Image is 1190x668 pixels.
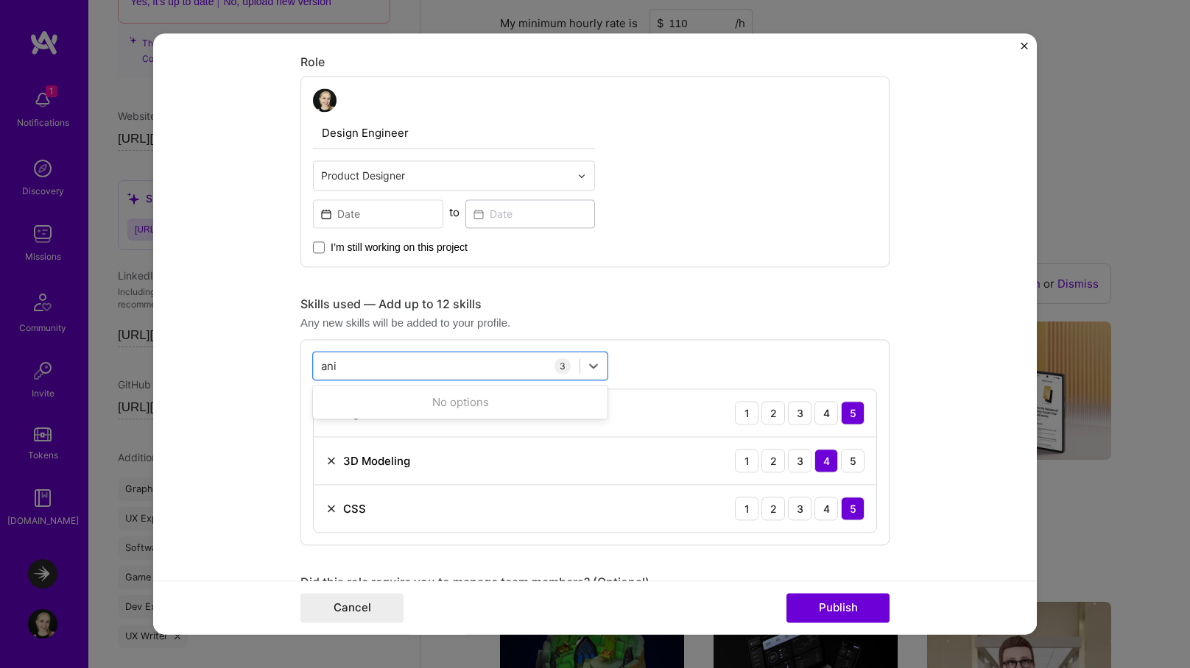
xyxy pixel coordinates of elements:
[577,171,586,180] img: drop icon
[814,497,838,520] div: 4
[300,594,404,623] button: Cancel
[313,118,595,149] input: Role Name
[735,497,758,520] div: 1
[300,575,890,590] div: Did this role require you to manage team members? (Optional)
[343,501,366,516] div: CSS
[841,449,865,472] div: 5
[325,502,337,514] img: Remove
[300,54,890,70] div: Role
[841,497,865,520] div: 5
[449,205,460,220] div: to
[313,199,443,228] input: Date
[788,449,811,472] div: 3
[814,401,838,424] div: 4
[343,453,410,469] div: 3D Modeling
[325,455,337,466] img: Remove
[788,401,811,424] div: 3
[814,449,838,472] div: 4
[1021,42,1028,57] button: Close
[313,388,608,416] div: No options
[761,497,785,520] div: 2
[841,401,865,424] div: 5
[786,594,890,623] button: Publish
[554,358,571,374] div: 3
[761,449,785,472] div: 2
[788,497,811,520] div: 3
[761,401,785,424] div: 2
[735,449,758,472] div: 1
[331,240,468,255] span: I’m still working on this project
[300,315,890,330] div: Any new skills will be added to your profile.
[300,296,890,312] div: Skills used — Add up to 12 skills
[465,199,596,228] input: Date
[735,401,758,424] div: 1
